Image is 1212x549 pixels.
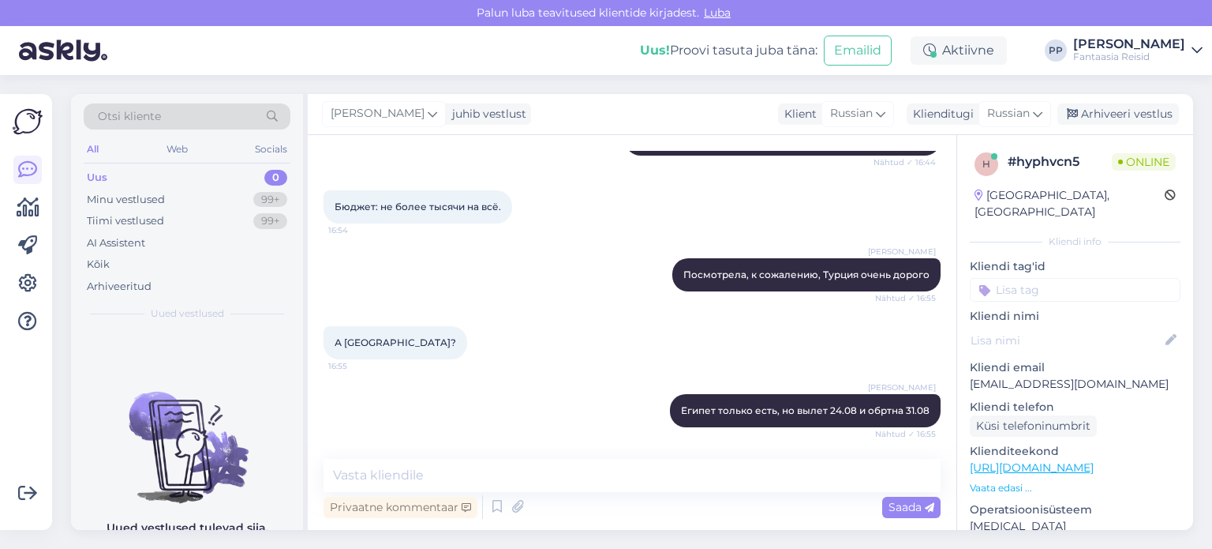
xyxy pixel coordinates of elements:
div: Aktiivne [911,36,1007,65]
p: Klienditeekond [970,443,1180,460]
p: Kliendi nimi [970,308,1180,325]
span: 16:54 [328,224,387,236]
div: Tiimi vestlused [87,213,164,229]
span: 16:55 [328,360,387,372]
span: [PERSON_NAME] [868,382,936,393]
span: Luba [699,6,735,20]
div: Küsi telefoninumbrit [970,416,1097,437]
p: Operatsioonisüsteem [970,502,1180,518]
span: Посмотрела, к сожалению, Турция очень дорого [683,269,930,280]
div: Minu vestlused [87,192,165,208]
div: Proovi tasuta juba täna: [640,41,817,60]
div: Klienditugi [907,106,974,122]
div: Klient [778,106,817,122]
span: Saada [888,500,934,514]
p: Uued vestlused tulevad siia. [107,520,268,536]
button: Emailid [824,36,892,66]
div: Arhiveeritud [87,279,151,295]
div: juhib vestlust [446,106,526,122]
span: Египет только есть, но вылет 24.08 и обртна 31.08 [681,404,930,416]
a: [PERSON_NAME]Fantaasia Reisid [1073,38,1203,63]
input: Lisa nimi [971,332,1162,349]
p: Kliendi email [970,359,1180,376]
div: # hyphvcn5 [1008,152,1112,171]
div: [PERSON_NAME] [1073,38,1185,51]
div: Web [163,139,191,160]
div: 99+ [253,213,287,229]
span: Otsi kliente [98,108,161,125]
a: [URL][DOMAIN_NAME] [970,461,1094,475]
img: No chats [71,363,303,506]
span: Online [1112,153,1176,171]
p: [EMAIL_ADDRESS][DOMAIN_NAME] [970,376,1180,393]
span: Nähtud ✓ 16:55 [875,292,936,304]
div: 99+ [253,192,287,208]
div: PP [1045,39,1067,62]
span: [PERSON_NAME] [331,105,425,122]
p: Vaata edasi ... [970,481,1180,495]
div: [GEOGRAPHIC_DATA], [GEOGRAPHIC_DATA] [974,187,1165,220]
div: Uus [87,170,107,186]
span: h [982,158,990,170]
p: Kliendi telefon [970,399,1180,416]
div: Fantaasia Reisid [1073,51,1185,63]
span: [PERSON_NAME] [868,246,936,258]
span: А [GEOGRAPHIC_DATA]? [335,337,456,348]
b: Uus! [640,43,670,58]
input: Lisa tag [970,278,1180,302]
div: 0 [264,170,287,186]
div: Kliendi info [970,235,1180,249]
div: Privaatne kommentaar [324,497,477,518]
span: Nähtud ✓ 16:55 [875,428,936,440]
span: Бюджет: не более тысячи на всё. [335,201,501,212]
p: Kliendi tag'id [970,258,1180,275]
div: AI Assistent [87,235,145,251]
div: All [84,139,102,160]
span: Uued vestlused [151,306,224,321]
img: Askly Logo [13,107,43,137]
span: Russian [830,105,873,122]
p: [MEDICAL_DATA] [970,518,1180,535]
span: Russian [987,105,1030,122]
span: Nähtud ✓ 16:44 [873,156,936,168]
div: Socials [252,139,290,160]
div: Kõik [87,257,110,273]
div: Arhiveeri vestlus [1057,103,1179,125]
